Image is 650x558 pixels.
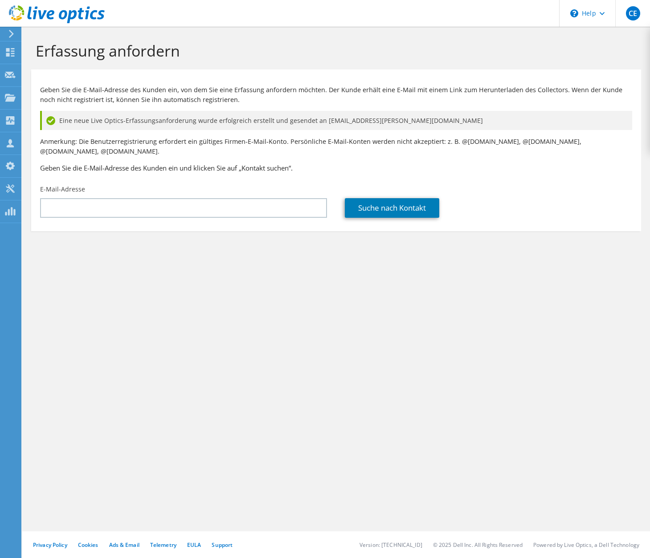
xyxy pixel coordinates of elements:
[36,41,632,60] h1: Erfassung anfordern
[187,541,201,549] a: EULA
[33,541,67,549] a: Privacy Policy
[109,541,139,549] a: Ads & Email
[40,137,632,156] p: Anmerkung: Die Benutzerregistrierung erfordert ein gültiges Firmen-E-Mail-Konto. Persönliche E-Ma...
[533,541,639,549] li: Powered by Live Optics, a Dell Technology
[433,541,523,549] li: © 2025 Dell Inc. All Rights Reserved
[150,541,176,549] a: Telemetry
[626,6,640,20] span: CE
[59,116,483,126] span: Eine neue Live Optics-Erfassungsanforderung wurde erfolgreich erstellt und gesendet an [EMAIL_ADD...
[78,541,98,549] a: Cookies
[40,185,85,194] label: E-Mail-Adresse
[345,198,439,218] a: Suche nach Kontakt
[40,85,632,105] p: Geben Sie die E-Mail-Adresse des Kunden ein, von dem Sie eine Erfassung anfordern möchten. Der Ku...
[40,163,632,173] h3: Geben Sie die E-Mail-Adresse des Kunden ein und klicken Sie auf „Kontakt suchen“.
[360,541,422,549] li: Version: [TECHNICAL_ID]
[570,9,578,17] svg: \n
[212,541,233,549] a: Support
